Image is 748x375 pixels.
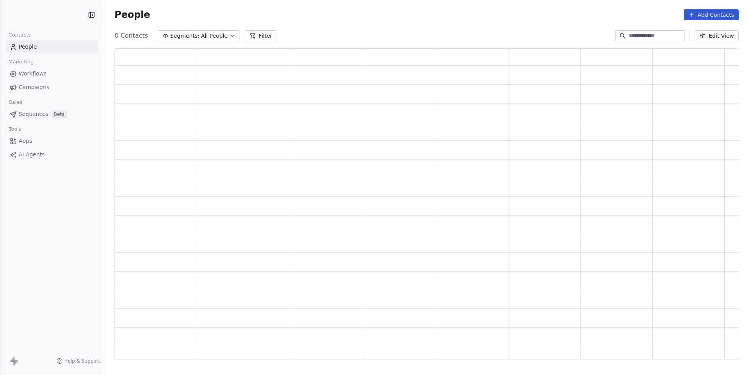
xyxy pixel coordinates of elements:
span: 0 Contacts [115,31,148,40]
span: Tools [5,123,25,135]
span: Segments: [170,32,199,40]
span: Sequences [19,110,48,118]
span: Beta [51,110,67,118]
a: SequencesBeta [6,108,99,121]
button: Edit View [695,30,739,41]
span: AI Agents [19,151,45,159]
a: People [6,40,99,53]
span: Marketing [5,56,37,68]
a: Help & Support [56,358,100,364]
button: Add Contacts [684,9,739,20]
span: Campaigns [19,83,49,91]
a: Apps [6,135,99,147]
span: Apps [19,137,32,145]
a: AI Agents [6,148,99,161]
span: People [19,43,37,51]
span: Help & Support [64,358,100,364]
span: Workflows [19,70,47,78]
span: All People [201,32,228,40]
a: Workflows [6,67,99,80]
a: Campaigns [6,81,99,94]
button: Filter [245,30,277,41]
span: Contacts [5,29,34,41]
span: People [115,9,150,21]
span: Sales [5,96,26,108]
